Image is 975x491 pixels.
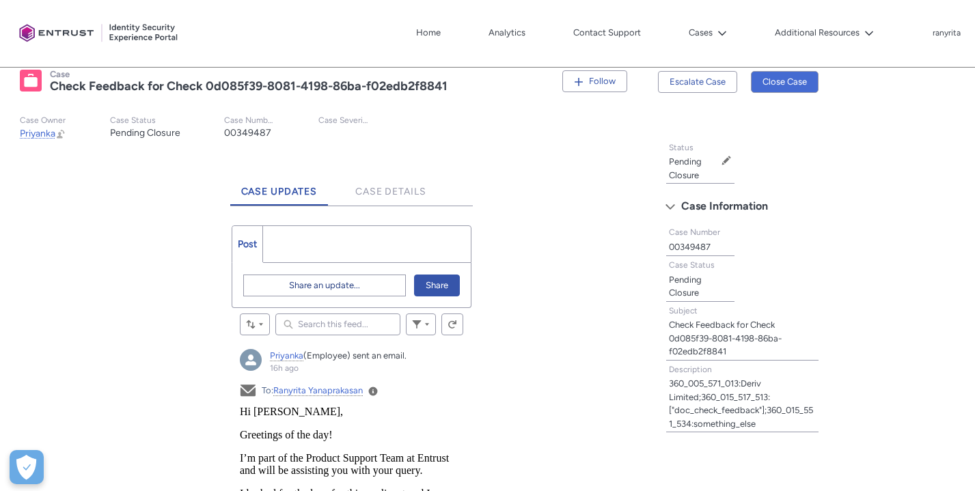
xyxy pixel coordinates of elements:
[289,275,360,296] span: Share an update...
[224,127,271,139] lightning-formatted-text: 00349487
[681,196,768,216] span: Case Information
[230,168,329,206] a: Case Updates
[669,227,720,237] span: Case Number
[275,313,401,335] input: Search this feed...
[55,128,66,139] button: Change Owner
[318,115,369,126] p: Case Severity
[441,313,463,335] button: Refresh this feed
[270,363,299,373] a: 16h ago
[20,115,66,126] p: Case Owner
[50,69,70,79] records-entity-label: Case
[232,226,263,262] a: Post
[562,70,627,92] button: Follow
[368,386,378,395] a: View Details
[414,275,460,296] button: Share
[669,156,702,180] lightning-formatted-text: Pending Closure
[240,349,262,371] div: Priyanka
[224,115,275,126] p: Case Number
[933,29,961,38] p: ranyrita
[669,275,702,298] lightning-formatted-text: Pending Closure
[50,79,448,94] lightning-formatted-text: Check Feedback for Check 0d085f39-8081-4198-86ba-f02edb2f8841
[232,225,472,308] div: Chatter Publisher
[669,365,712,374] span: Description
[240,349,262,371] img: External User - Priyanka (null)
[669,320,782,356] lightning-formatted-text: Check Feedback for Check 0d085f39-8081-4198-86ba-f02edb2f8841
[751,71,819,93] button: Close Case
[669,378,813,429] lightning-formatted-text: 360_005_571_013:Deriv Limited;360_015_517_513:["doc_check_feedback"];360_015_551_534:something_else
[344,168,437,206] a: Case Details
[10,450,44,484] button: Open Preferences
[238,238,257,250] span: Post
[721,155,732,166] button: Edit Status
[273,385,363,396] a: Ranyrita Yanaprakasan
[110,115,180,126] p: Case Status
[771,23,877,43] button: Additional Resources
[241,186,318,197] span: Case Updates
[355,186,426,197] span: Case Details
[243,275,407,296] button: Share an update...
[303,350,407,361] span: (Employee) sent an email.
[659,195,825,217] button: Case Information
[589,76,616,86] span: Follow
[932,25,961,39] button: User Profile ranyrita
[270,350,303,361] a: Priyanka
[669,260,715,270] span: Case Status
[413,23,444,43] a: Home
[669,143,694,152] span: Status
[10,450,44,484] div: Cookie Preferences
[669,306,698,315] span: Subject
[570,23,644,43] a: Contact Support
[685,23,730,43] button: Cases
[669,242,711,252] lightning-formatted-text: 00349487
[110,127,180,139] lightning-formatted-text: Pending Closure
[262,385,363,396] span: To:
[20,128,55,139] span: Priyanka
[426,275,448,296] span: Share
[485,23,529,43] a: Analytics, opens in new tab
[658,71,737,93] button: Escalate Case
